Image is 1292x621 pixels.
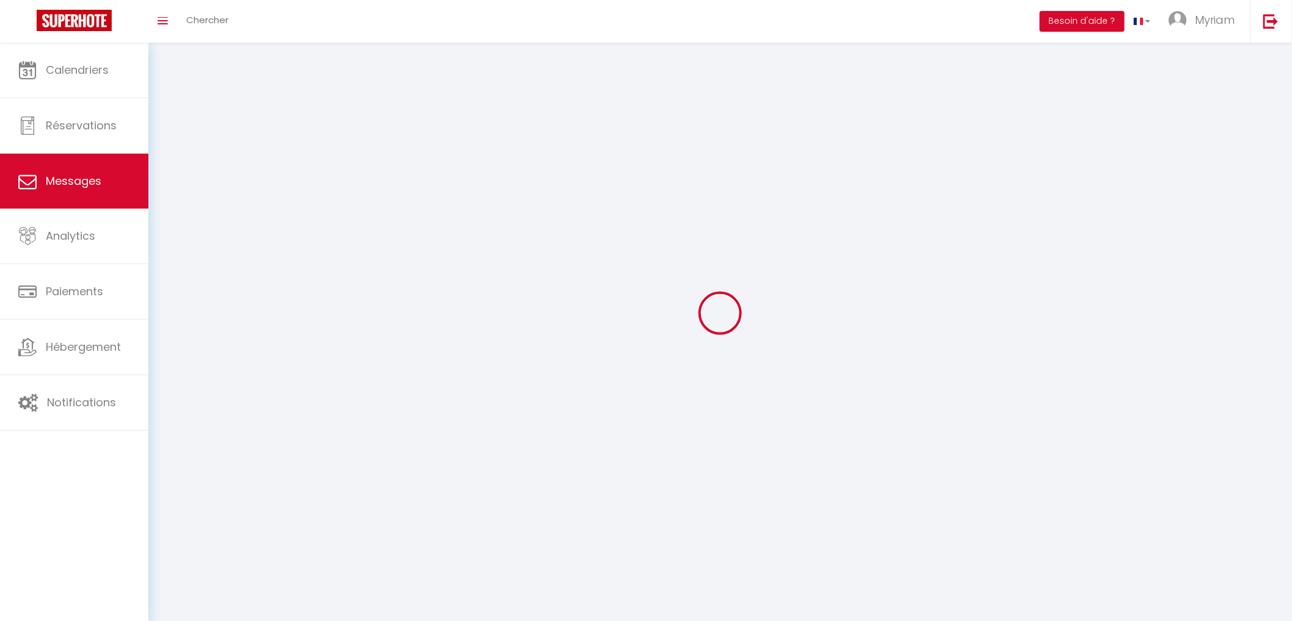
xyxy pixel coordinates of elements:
[46,339,121,354] span: Hébergement
[186,13,228,26] span: Chercher
[1169,11,1187,29] img: ...
[37,10,112,31] img: Super Booking
[46,284,103,299] span: Paiements
[1263,13,1279,29] img: logout
[46,228,95,243] span: Analytics
[46,118,117,133] span: Réservations
[1040,11,1125,32] button: Besoin d'aide ?
[46,62,109,77] span: Calendriers
[1195,12,1235,27] span: Myriam
[46,173,101,188] span: Messages
[47,395,116,410] span: Notifications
